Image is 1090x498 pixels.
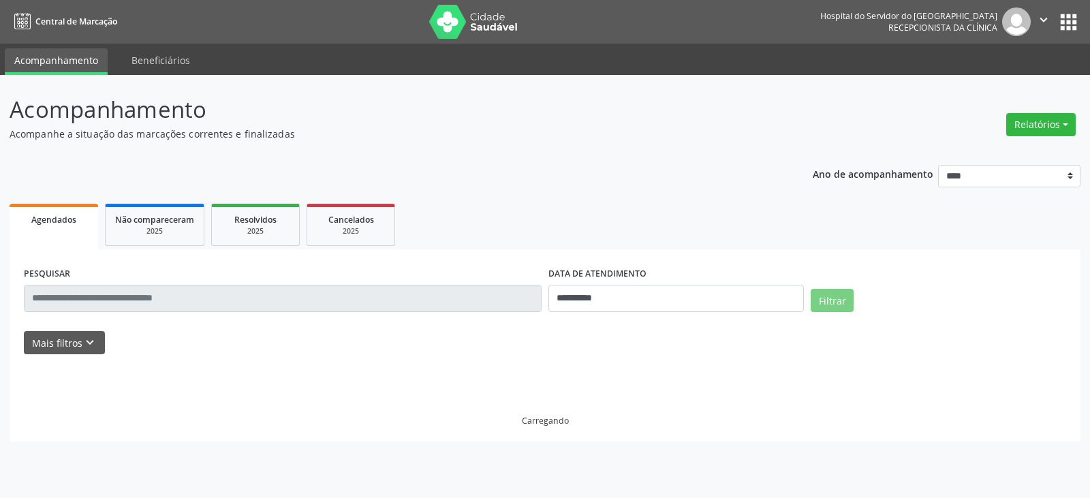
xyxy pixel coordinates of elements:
[1057,10,1080,34] button: apps
[317,226,385,236] div: 2025
[24,264,70,285] label: PESQUISAR
[24,331,105,355] button: Mais filtroskeyboard_arrow_down
[548,264,647,285] label: DATA DE ATENDIMENTO
[10,127,759,141] p: Acompanhe a situação das marcações correntes e finalizadas
[234,214,277,225] span: Resolvidos
[10,10,117,33] a: Central de Marcação
[10,93,759,127] p: Acompanhamento
[122,48,200,72] a: Beneficiários
[82,335,97,350] i: keyboard_arrow_down
[5,48,108,75] a: Acompanhamento
[221,226,290,236] div: 2025
[328,214,374,225] span: Cancelados
[522,415,569,426] div: Carregando
[35,16,117,27] span: Central de Marcação
[820,10,997,22] div: Hospital do Servidor do [GEOGRAPHIC_DATA]
[1006,113,1076,136] button: Relatórios
[1031,7,1057,36] button: 
[31,214,76,225] span: Agendados
[811,289,854,312] button: Filtrar
[888,22,997,33] span: Recepcionista da clínica
[813,165,933,182] p: Ano de acompanhamento
[115,214,194,225] span: Não compareceram
[1002,7,1031,36] img: img
[1036,12,1051,27] i: 
[115,226,194,236] div: 2025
